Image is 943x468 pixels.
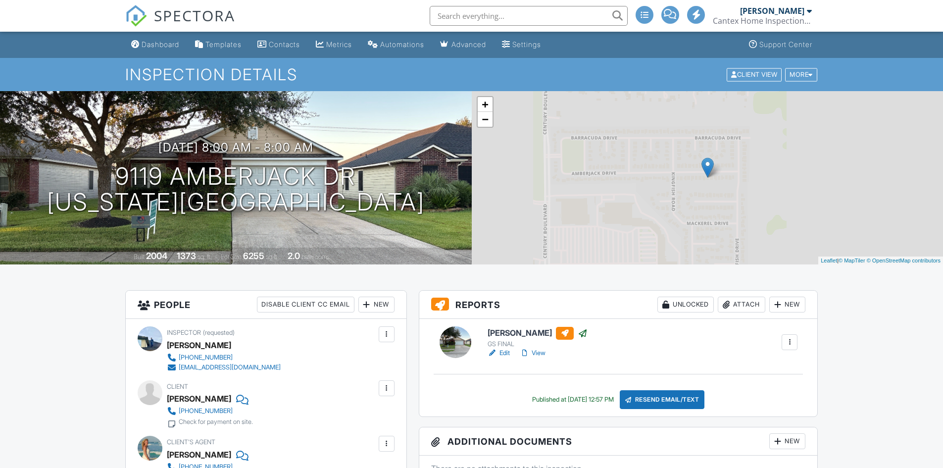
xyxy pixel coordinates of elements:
span: (requested) [203,329,235,336]
div: Client View [727,68,782,81]
div: New [358,297,395,312]
span: SPECTORA [154,5,235,26]
a: [PERSON_NAME] GS FINAL [488,327,588,349]
div: Check for payment on site. [179,418,253,426]
h6: [PERSON_NAME] [488,327,588,340]
a: © OpenStreetMap contributors [867,258,941,263]
a: [EMAIL_ADDRESS][DOMAIN_NAME] [167,363,281,372]
a: [PERSON_NAME] [167,447,231,462]
a: Dashboard [127,36,183,54]
span: Client [167,383,188,390]
div: 2004 [146,251,167,261]
div: Disable Client CC Email [257,297,354,312]
a: SPECTORA [125,13,235,34]
input: Search everything... [430,6,628,26]
span: Client's Agent [167,438,215,446]
a: Advanced [436,36,490,54]
div: Resend Email/Text [620,390,705,409]
div: Templates [205,40,242,49]
div: 2.0 [288,251,300,261]
div: 6255 [243,251,264,261]
a: View [520,348,546,358]
h3: Additional Documents [419,427,818,456]
img: The Best Home Inspection Software - Spectora [125,5,147,27]
div: Unlocked [657,297,714,312]
div: Automations [380,40,424,49]
a: [PHONE_NUMBER] [167,353,281,363]
a: Settings [498,36,545,54]
a: Support Center [745,36,816,54]
div: New [769,297,805,312]
div: Contacts [269,40,300,49]
h1: Inspection Details [125,66,818,83]
span: bathrooms [301,253,330,260]
div: Dashboard [142,40,179,49]
span: Inspector [167,329,201,336]
div: More [785,68,817,81]
a: © MapTiler [839,258,865,263]
a: Templates [191,36,246,54]
div: | [818,257,943,265]
div: [PERSON_NAME] [740,6,804,16]
div: GS FINAL [488,340,588,348]
div: 1373 [177,251,196,261]
div: Settings [512,40,541,49]
div: Published at [DATE] 12:57 PM [532,396,614,404]
div: [PHONE_NUMBER] [179,407,233,415]
h3: People [126,291,406,319]
div: Attach [718,297,765,312]
a: Zoom out [478,112,493,127]
a: Leaflet [821,258,837,263]
a: Automations (Basic) [364,36,428,54]
span: Lot Size [221,253,242,260]
div: [PERSON_NAME] [167,391,231,406]
a: [PHONE_NUMBER] [167,406,253,416]
div: [PHONE_NUMBER] [179,354,233,362]
h1: 9119 Amberjack Dr [US_STATE][GEOGRAPHIC_DATA] [47,163,425,216]
div: Metrics [326,40,352,49]
div: Cantex Home Inspections LLC [713,16,812,26]
a: Contacts [253,36,304,54]
span: Built [134,253,145,260]
h3: Reports [419,291,818,319]
div: Support Center [759,40,812,49]
h3: [DATE] 8:00 am - 8:00 am [158,141,313,154]
a: Edit [488,348,510,358]
div: [EMAIL_ADDRESS][DOMAIN_NAME] [179,364,281,371]
div: New [769,433,805,449]
div: [PERSON_NAME] [167,338,231,353]
div: Advanced [451,40,486,49]
span: sq.ft. [266,253,278,260]
span: sq. ft. [198,253,211,260]
a: Client View [726,70,784,78]
a: Metrics [312,36,356,54]
a: Zoom in [478,97,493,112]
